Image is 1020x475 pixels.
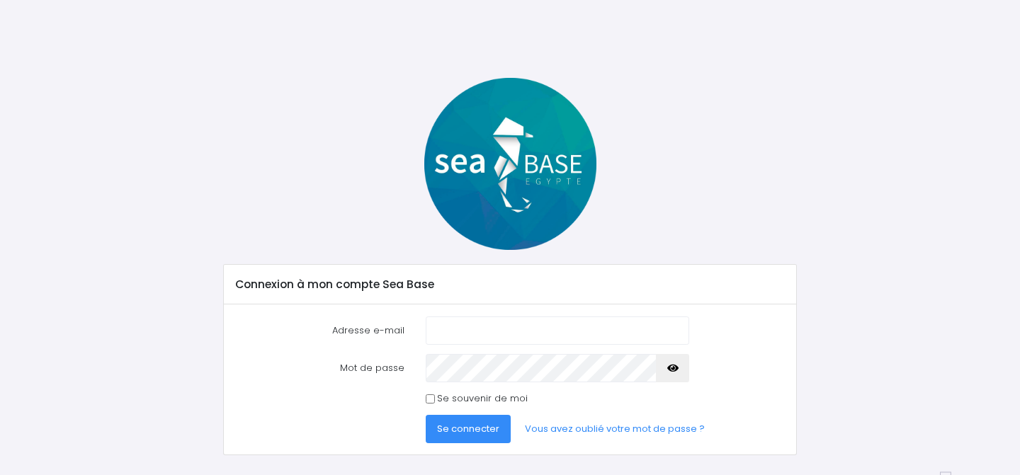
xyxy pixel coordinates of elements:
label: Mot de passe [225,354,414,382]
button: Se connecter [426,415,511,443]
span: Se connecter [437,422,499,435]
a: Vous avez oublié votre mot de passe ? [514,415,716,443]
label: Se souvenir de moi [437,391,528,406]
label: Adresse e-mail [225,316,414,345]
div: Connexion à mon compte Sea Base [224,265,796,304]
